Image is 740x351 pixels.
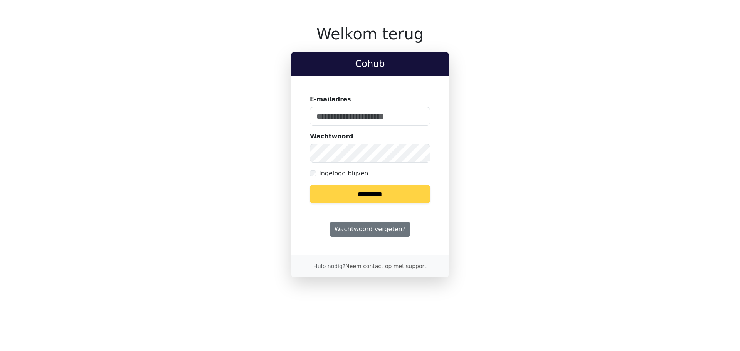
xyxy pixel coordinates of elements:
h2: Cohub [298,59,442,70]
a: Wachtwoord vergeten? [330,222,410,237]
label: E-mailadres [310,95,351,104]
a: Neem contact op met support [345,263,426,269]
small: Hulp nodig? [313,263,427,269]
h1: Welkom terug [291,25,449,43]
label: Wachtwoord [310,132,353,141]
label: Ingelogd blijven [319,169,368,178]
